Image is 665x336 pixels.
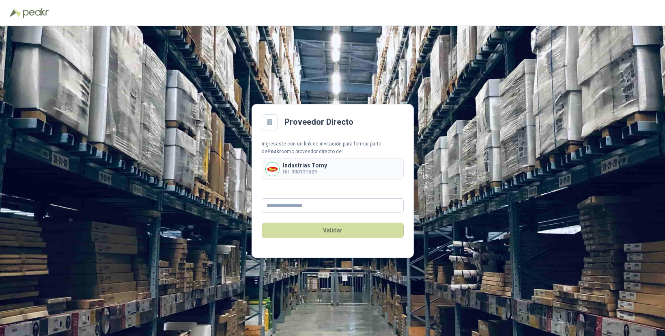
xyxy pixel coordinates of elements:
[262,223,404,238] button: Validar
[284,116,353,128] h2: Proveedor Directo
[283,163,327,168] p: Industrias Tomy
[291,169,317,175] b: 900131529
[267,149,281,154] b: Peakr
[262,140,404,156] div: Ingresaste con un link de invitación para formar parte de como proveedor directo de:
[10,9,21,17] img: Logo
[283,168,327,176] p: NIT
[266,163,279,176] img: Company Logo
[23,8,49,18] img: Peakr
